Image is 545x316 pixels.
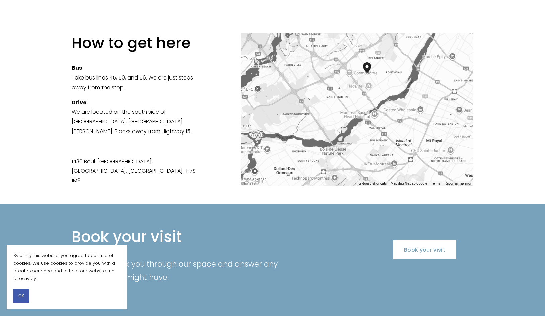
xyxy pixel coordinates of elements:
strong: Bus [72,64,82,72]
div: Vic Collective 1430 Boul. St-Martin Ouest Laval, Canada [363,62,379,84]
button: OK [13,289,29,303]
button: Keyboard shortcuts [358,181,387,186]
section: Cookie banner [7,245,127,309]
span: OK [18,293,24,299]
p: By using this website, you agree to our use of cookies. We use cookies to provide you with a grea... [13,252,121,282]
p: We are located on the south side of [GEOGRAPHIC_DATA]. [GEOGRAPHIC_DATA][PERSON_NAME]. Blocks awa... [72,98,203,137]
span: Map data ©2025 Google [391,181,427,185]
img: Google [242,177,264,186]
a: Report a map error [445,181,471,185]
a: Open this area in Google Maps (opens a new window) [242,177,264,186]
p: 1430 Boul. [GEOGRAPHIC_DATA], [GEOGRAPHIC_DATA], [GEOGRAPHIC_DATA]. H7S 1M9 [72,157,203,186]
span: Allow us to walk you through our space and answer any questions you might have. [72,259,280,283]
a: Terms [431,181,440,185]
h2: Book your visit [72,227,304,247]
p: Take bus lines 45, 50, and 56. We are just steps away from the stop. [72,63,203,92]
a: Book your visit [393,240,456,259]
h2: How to get here [72,33,203,53]
strong: Drive [72,99,86,106]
